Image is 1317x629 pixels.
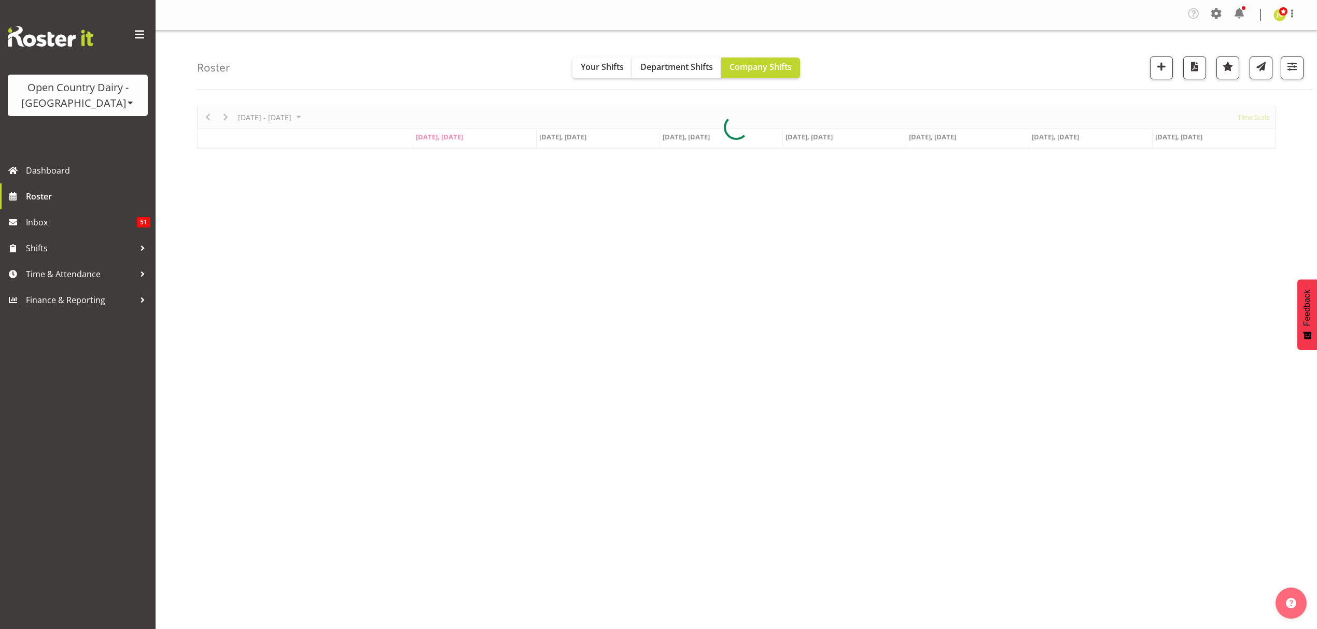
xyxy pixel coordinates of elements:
[730,61,792,73] span: Company Shifts
[581,61,624,73] span: Your Shifts
[26,266,135,282] span: Time & Attendance
[632,58,721,78] button: Department Shifts
[26,163,150,178] span: Dashboard
[26,189,150,204] span: Roster
[26,292,135,308] span: Finance & Reporting
[26,240,135,256] span: Shifts
[1281,56,1304,79] button: Filter Shifts
[8,26,93,47] img: Rosterit website logo
[1183,56,1206,79] button: Download a PDF of the roster according to the set date range.
[1302,290,1312,326] span: Feedback
[18,80,137,111] div: Open Country Dairy - [GEOGRAPHIC_DATA]
[1150,56,1173,79] button: Add a new shift
[1250,56,1272,79] button: Send a list of all shifts for the selected filtered period to all rostered employees.
[26,215,137,230] span: Inbox
[1216,56,1239,79] button: Highlight an important date within the roster.
[572,58,632,78] button: Your Shifts
[197,62,230,74] h4: Roster
[137,217,150,227] span: 51
[721,58,800,78] button: Company Shifts
[1297,279,1317,350] button: Feedback - Show survey
[640,61,713,73] span: Department Shifts
[1286,598,1296,608] img: help-xxl-2.png
[1273,9,1286,21] img: jessica-greenwood7429.jpg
